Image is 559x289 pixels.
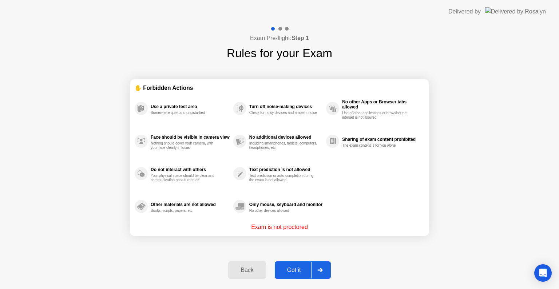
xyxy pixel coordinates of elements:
div: Somewhere quiet and undisturbed [151,111,219,115]
div: No additional devices allowed [249,135,322,140]
div: Text prediction or auto-completion during the exam is not allowed [249,174,318,182]
h1: Rules for your Exam [227,44,332,62]
div: Delivered by [448,7,481,16]
div: Open Intercom Messenger [534,264,552,282]
div: Back [230,267,263,273]
div: Turn off noise-making devices [249,104,322,109]
div: No other Apps or Browser tabs allowed [342,99,421,110]
button: Back [228,261,266,279]
div: Books, scripts, papers, etc [151,209,219,213]
div: Sharing of exam content prohibited [342,137,421,142]
div: Use of other applications or browsing the internet is not allowed [342,111,411,120]
div: No other devices allowed [249,209,318,213]
p: Exam is not proctored [251,223,308,231]
div: Do not interact with others [151,167,230,172]
div: Your physical space should be clear and communication apps turned off [151,174,219,182]
b: Step 1 [292,35,309,41]
div: Only mouse, keyboard and monitor [249,202,322,207]
div: Including smartphones, tablets, computers, headphones, etc. [249,141,318,150]
div: The exam content is for you alone [342,143,411,148]
div: Got it [277,267,311,273]
div: Check for noisy devices and ambient noise [249,111,318,115]
div: Nothing should cover your camera, with your face clearly in focus [151,141,219,150]
div: Face should be visible in camera view [151,135,230,140]
div: Use a private test area [151,104,230,109]
button: Got it [275,261,331,279]
div: ✋ Forbidden Actions [135,84,424,92]
div: Other materials are not allowed [151,202,230,207]
img: Delivered by Rosalyn [485,7,546,16]
div: Text prediction is not allowed [249,167,322,172]
h4: Exam Pre-flight: [250,34,309,43]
